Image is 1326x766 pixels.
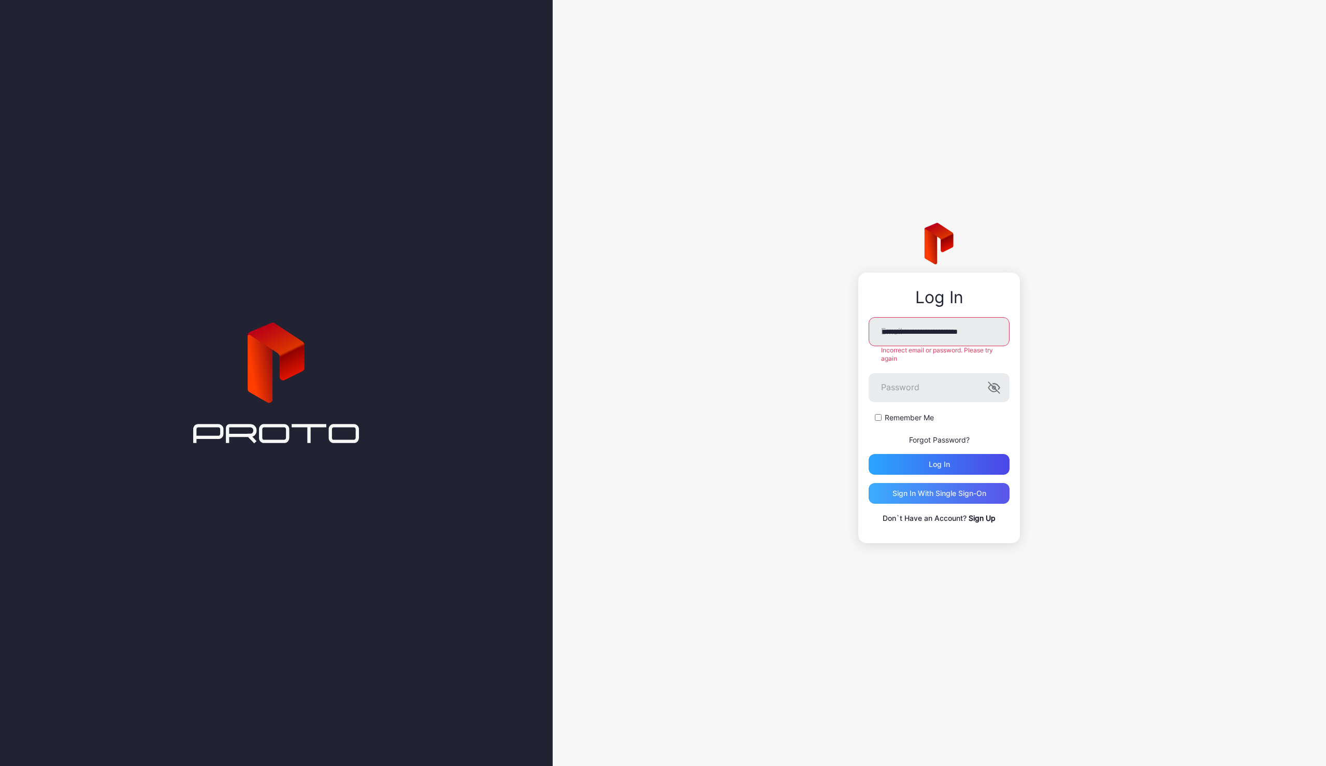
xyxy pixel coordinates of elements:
button: Password [988,381,1000,394]
button: Sign in With Single Sign-On [869,483,1010,504]
div: Incorrect email or password. Please try again [869,346,1010,363]
label: Remember Me [885,413,934,423]
div: Log in [929,460,950,469]
input: Email [869,317,1010,346]
div: Log In [869,288,1010,307]
p: Don`t Have an Account? [869,512,1010,524]
input: Password [869,373,1010,402]
div: Sign in With Single Sign-On [892,489,986,498]
a: Forgot Password? [909,435,970,444]
a: Sign Up [969,514,996,522]
button: Log in [869,454,1010,475]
